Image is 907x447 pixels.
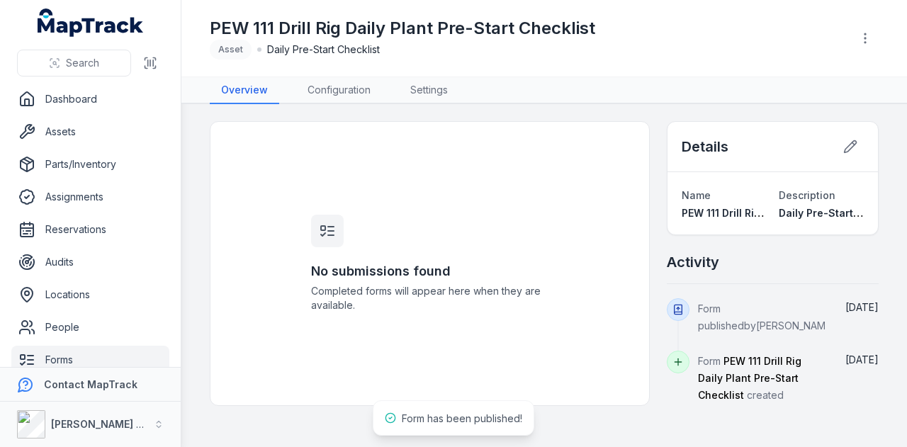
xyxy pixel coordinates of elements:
a: Audits [11,248,169,276]
a: Locations [11,281,169,309]
span: Search [66,56,99,70]
a: Assets [11,118,169,146]
a: MapTrack [38,9,144,37]
span: Daily Pre-Start Checklist [779,207,903,219]
h1: PEW 111 Drill Rig Daily Plant Pre-Start Checklist [210,17,595,40]
span: Completed forms will appear here when they are available. [311,284,549,312]
a: Overview [210,77,279,104]
time: 25/09/2025, 12:55:42 pm [845,301,879,313]
a: Dashboard [11,85,169,113]
span: Name [682,189,711,201]
a: Configuration [296,77,382,104]
a: Forms [11,346,169,374]
a: People [11,313,169,341]
button: Search [17,50,131,77]
time: 25/09/2025, 8:55:02 am [845,353,879,366]
a: Settings [399,77,459,104]
span: PEW 111 Drill Rig Daily Plant Pre-Start Checklist [698,355,801,401]
span: Daily Pre-Start Checklist [267,43,380,57]
strong: [PERSON_NAME] Asset Maintenance [51,418,233,430]
span: [DATE] [845,301,879,313]
h2: Details [682,137,728,157]
a: Assignments [11,183,169,211]
span: Form has been published! [402,412,522,424]
h2: Activity [667,252,719,272]
span: Form published by [PERSON_NAME] [698,302,835,332]
strong: Contact MapTrack [44,378,137,390]
a: Parts/Inventory [11,150,169,179]
h3: No submissions found [311,261,549,281]
div: Asset [210,40,252,60]
a: Reservations [11,215,169,244]
span: [DATE] [845,353,879,366]
span: Description [779,189,835,201]
span: Form created [698,355,801,401]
